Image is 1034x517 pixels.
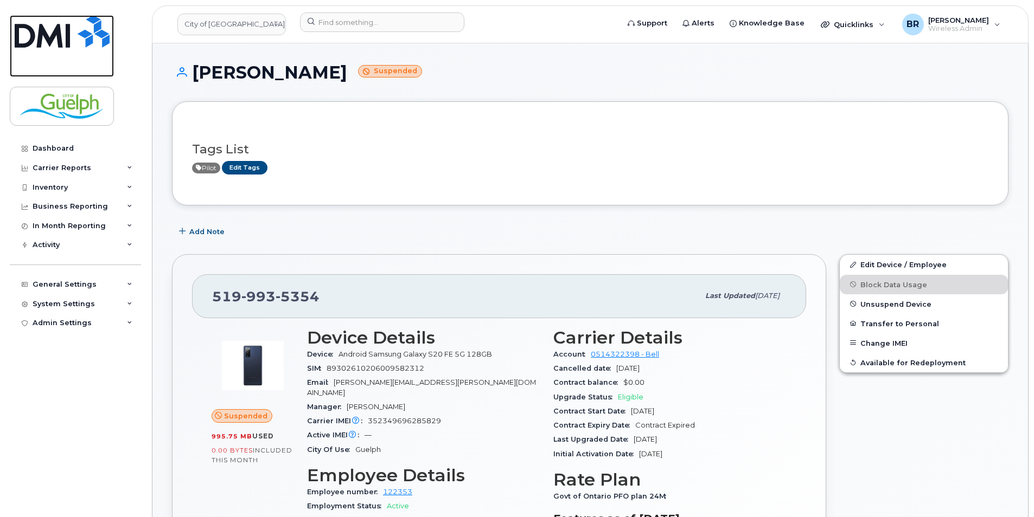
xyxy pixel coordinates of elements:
[860,300,931,308] span: Unsuspend Device
[192,163,220,173] span: Active
[212,288,320,305] span: 519
[635,421,695,429] span: Contract Expired
[553,393,618,401] span: Upgrade Status
[276,288,320,305] span: 5354
[339,350,492,358] span: Android Samsung Galaxy S20 FE 5G 128GB
[840,294,1008,314] button: Unsuspend Device
[553,450,639,458] span: Initial Activation Date
[222,161,267,175] a: Edit Tags
[172,63,1009,82] h1: [PERSON_NAME]
[252,432,274,440] span: used
[224,411,267,421] span: Suspended
[189,227,225,237] span: Add Note
[634,435,657,443] span: [DATE]
[840,275,1008,294] button: Block Data Usage
[639,450,662,458] span: [DATE]
[241,288,276,305] span: 993
[553,421,635,429] span: Contract Expiry Date
[347,403,405,411] span: [PERSON_NAME]
[387,502,409,510] span: Active
[623,378,644,386] span: $0.00
[212,447,253,454] span: 0.00 Bytes
[553,350,591,358] span: Account
[631,407,654,415] span: [DATE]
[553,378,623,386] span: Contract balance
[307,403,347,411] span: Manager
[307,488,383,496] span: Employee number
[616,364,640,372] span: [DATE]
[553,328,787,347] h3: Carrier Details
[553,364,616,372] span: Cancelled date
[307,378,536,396] span: [PERSON_NAME][EMAIL_ADDRESS][PERSON_NAME][DOMAIN_NAME]
[553,407,631,415] span: Contract Start Date
[212,432,252,440] span: 995.75 MB
[172,222,234,241] button: Add Note
[618,393,643,401] span: Eligible
[307,378,334,386] span: Email
[192,143,988,156] h3: Tags List
[220,333,285,398] img: image20231002-3703462-zm6wmn.jpeg
[307,364,327,372] span: SIM
[860,358,966,366] span: Available for Redeployment
[307,417,368,425] span: Carrier IMEI
[365,431,372,439] span: —
[840,314,1008,333] button: Transfer to Personal
[307,502,387,510] span: Employment Status
[355,445,381,454] span: Guelph
[553,435,634,443] span: Last Upgraded Date
[840,255,1008,274] a: Edit Device / Employee
[307,466,540,485] h3: Employee Details
[553,470,787,489] h3: Rate Plan
[591,350,659,358] a: 0514322398 - Bell
[307,350,339,358] span: Device
[358,65,422,77] small: Suspended
[840,353,1008,372] button: Available for Redeployment
[327,364,424,372] span: 89302610206009582312
[307,328,540,347] h3: Device Details
[368,417,441,425] span: 352349696285829
[553,492,672,500] span: Govt of Ontario PFO plan 24M
[840,333,1008,353] button: Change IMEI
[212,446,292,464] span: included this month
[307,431,365,439] span: Active IMEI
[307,445,355,454] span: City Of Use
[383,488,412,496] a: 122353
[705,292,755,300] span: Last updated
[755,292,780,300] span: [DATE]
